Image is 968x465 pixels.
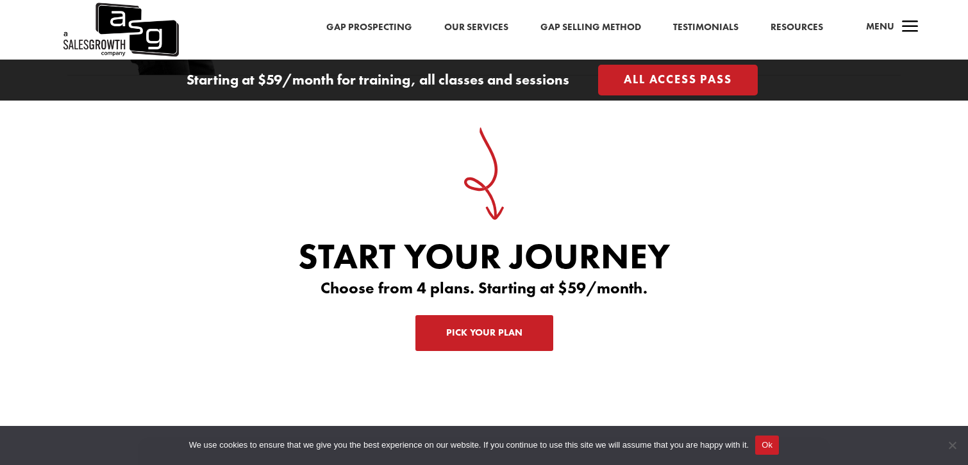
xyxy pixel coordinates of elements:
p: Choose from 4 plans. Starting at $59/month. [138,281,830,296]
span: Menu [866,20,894,33]
h3: Start Your Journey [138,238,830,281]
a: Resources [771,19,823,36]
span: We use cookies to ensure that we give you the best experience on our website. If you continue to ... [189,439,749,452]
a: All Access Pass [598,65,758,95]
a: Gap Selling Method [540,19,641,36]
a: Gap Prospecting [326,19,412,36]
span: a [897,15,923,40]
span: No [946,439,958,452]
a: Pick Your Plan [415,315,553,351]
button: Ok [755,436,779,455]
img: down-curly-arrow [464,127,505,220]
a: Testimonials [673,19,739,36]
a: Our Services [444,19,508,36]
